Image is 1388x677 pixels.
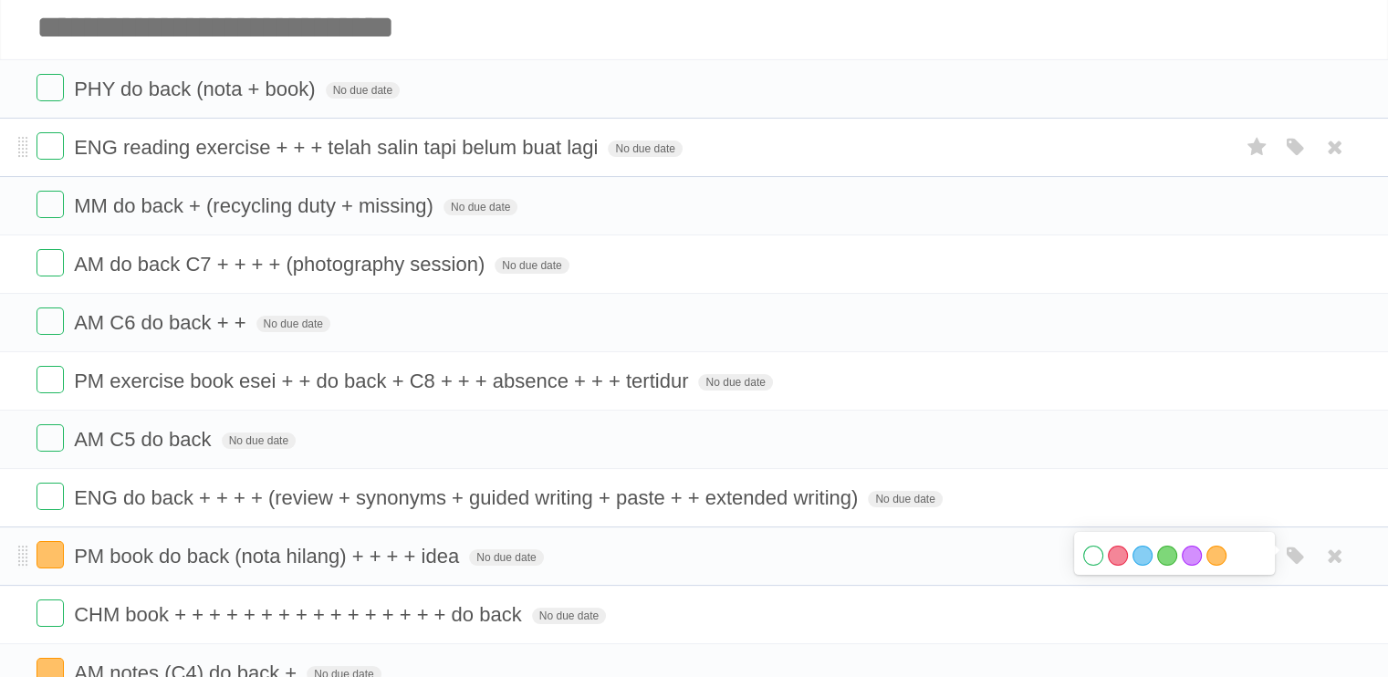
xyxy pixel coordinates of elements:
span: PM book do back (nota hilang) + + + + idea [74,545,464,568]
span: MM do back + (recycling duty + missing) [74,194,438,217]
span: No due date [469,549,543,566]
label: Green [1157,546,1177,566]
span: PHY do back (nota + book) [74,78,319,100]
span: PM exercise book esei + + do back + C8 + + + absence + + + tertidur [74,370,693,392]
label: White [1083,546,1103,566]
label: Done [37,599,64,627]
span: AM C5 do back [74,428,215,451]
label: Done [37,74,64,101]
span: No due date [222,432,296,449]
label: Done [37,132,64,160]
span: AM C6 do back + + [74,311,250,334]
span: ENG reading exercise + + + telah salin tapi belum buat lagi [74,136,602,159]
label: Done [37,483,64,510]
label: Done [37,541,64,568]
span: No due date [608,141,682,157]
span: No due date [495,257,569,274]
label: Blue [1132,546,1153,566]
span: CHM book + + + + + + + + + + + + + + + + do back [74,603,526,626]
label: Done [37,191,64,218]
label: Red [1108,546,1128,566]
span: No due date [256,316,330,332]
span: ENG do back + + + + (review + synonyms + guided writing + paste + + extended writing) [74,486,862,509]
span: No due date [698,374,772,391]
label: Purple [1182,546,1202,566]
span: AM do back C7 + + + + (photography session) [74,253,489,276]
label: Star task [1240,132,1275,162]
span: No due date [326,82,400,99]
span: No due date [444,199,517,215]
label: Done [37,307,64,335]
span: No due date [532,608,606,624]
label: Orange [1206,546,1226,566]
label: Done [37,366,64,393]
span: No due date [868,491,942,507]
label: Done [37,249,64,276]
label: Done [37,424,64,452]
